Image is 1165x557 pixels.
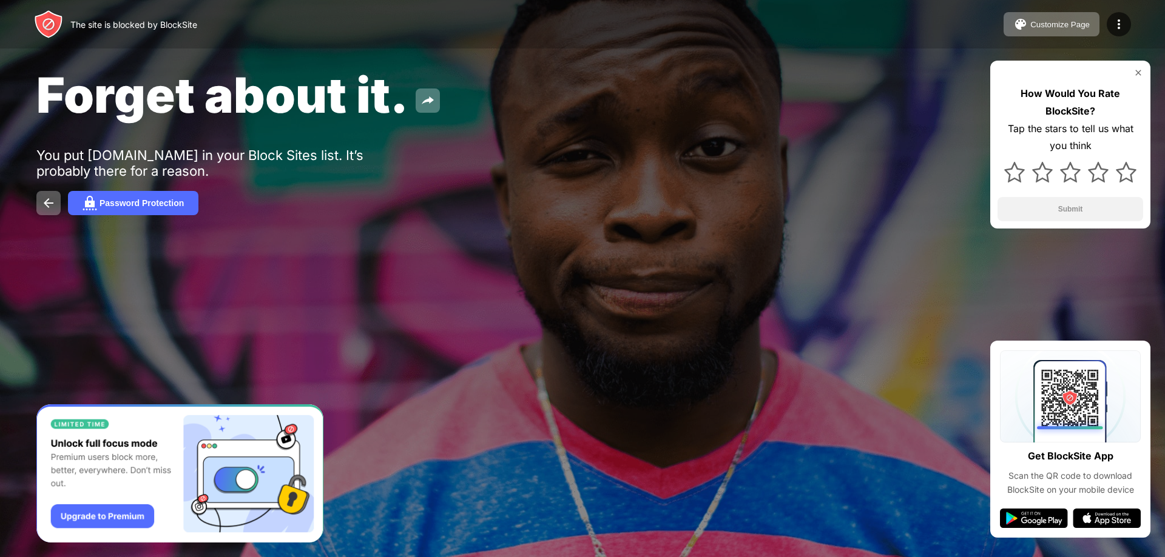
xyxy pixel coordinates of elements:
[998,197,1143,221] button: Submit
[1000,350,1141,442] img: qrcode.svg
[998,85,1143,120] div: How Would You Rate BlockSite?
[1088,162,1109,182] img: star.svg
[1116,162,1136,182] img: star.svg
[83,196,97,210] img: password.svg
[68,191,198,215] button: Password Protection
[1004,12,1099,36] button: Customize Page
[1004,162,1025,182] img: star.svg
[420,93,435,108] img: share.svg
[1013,17,1028,32] img: pallet.svg
[1028,447,1113,465] div: Get BlockSite App
[41,196,56,210] img: back.svg
[1000,509,1068,528] img: google-play.svg
[36,147,411,179] div: You put [DOMAIN_NAME] in your Block Sites list. It’s probably there for a reason.
[36,404,323,543] iframe: Banner
[1032,162,1053,182] img: star.svg
[100,198,184,208] div: Password Protection
[1000,469,1141,496] div: Scan the QR code to download BlockSite on your mobile device
[998,120,1143,155] div: Tap the stars to tell us what you think
[1133,68,1143,78] img: rate-us-close.svg
[1060,162,1081,182] img: star.svg
[1073,509,1141,528] img: app-store.svg
[1030,20,1090,29] div: Customize Page
[36,65,408,124] span: Forget about it.
[1112,17,1126,32] img: menu-icon.svg
[70,19,197,30] div: The site is blocked by BlockSite
[34,10,63,39] img: header-logo.svg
